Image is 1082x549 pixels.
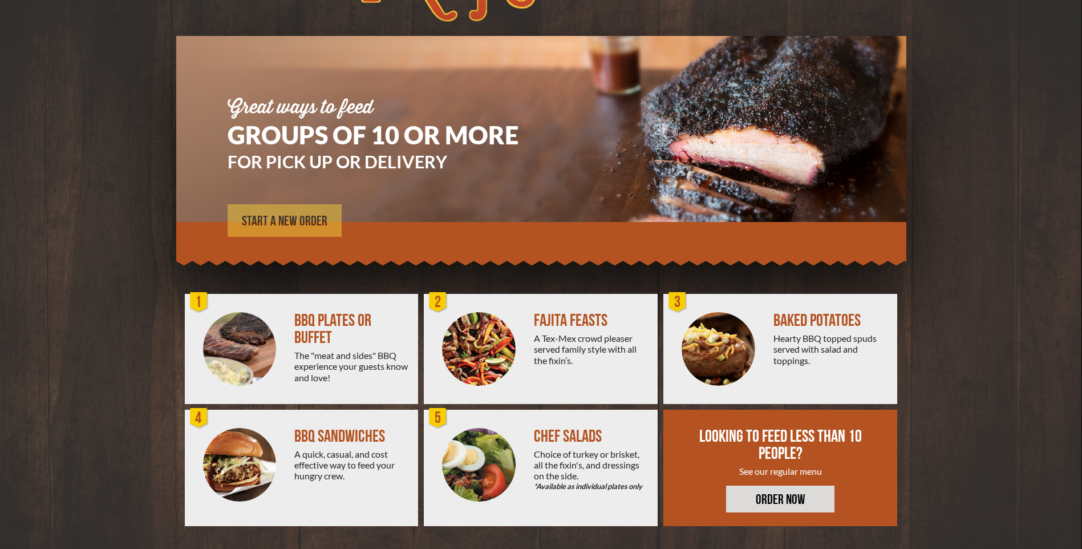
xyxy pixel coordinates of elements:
[442,312,516,386] img: PEJ-Fajitas.png
[682,312,755,386] img: PEJ-Baked-Potato.png
[294,449,409,482] div: A quick, casual, and cost effective way to feed your hungry crew.
[726,486,834,512] a: ORDER NOW
[188,407,210,430] div: 4
[534,481,649,492] em: *Available as individual plates only
[228,123,553,147] h1: GROUPS OF 10 OR MORE
[294,350,409,383] div: The "meat and sides" BBQ experience your guests know and love!
[698,466,864,477] div: See our regular menu
[203,428,277,502] img: PEJ-BBQ-Sandwich.png
[534,428,649,445] div: CHEF SALADS
[228,153,553,170] h3: FOR PICK UP OR DELIVERY
[442,428,516,502] img: Salad-Circle.png
[188,291,210,314] div: 1
[773,333,888,366] div: Hearty BBQ topped spuds served with salad and toppings.
[228,99,553,117] div: Great ways to feed
[698,428,864,462] div: LOOKING TO FEED LESS THAN 10 PEOPLE?
[534,333,649,366] div: A Tex-Mex crowd pleaser served family style with all the fixin’s.
[427,291,449,314] div: 2
[534,312,649,329] div: FAJITA FEASTS
[773,312,888,329] div: BAKED POTATOES
[228,204,342,237] a: START A NEW ORDER
[203,312,277,386] img: PEJ-BBQ-Buffet.png
[294,428,409,445] div: BBQ SANDWICHES
[534,449,649,493] div: Choice of turkey or brisket, all the fixin's, and dressings on the side.
[666,291,689,314] div: 3
[427,407,449,430] div: 5
[294,312,409,346] div: BBQ PLATES OR BUFFET
[242,215,327,228] span: START A NEW ORDER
